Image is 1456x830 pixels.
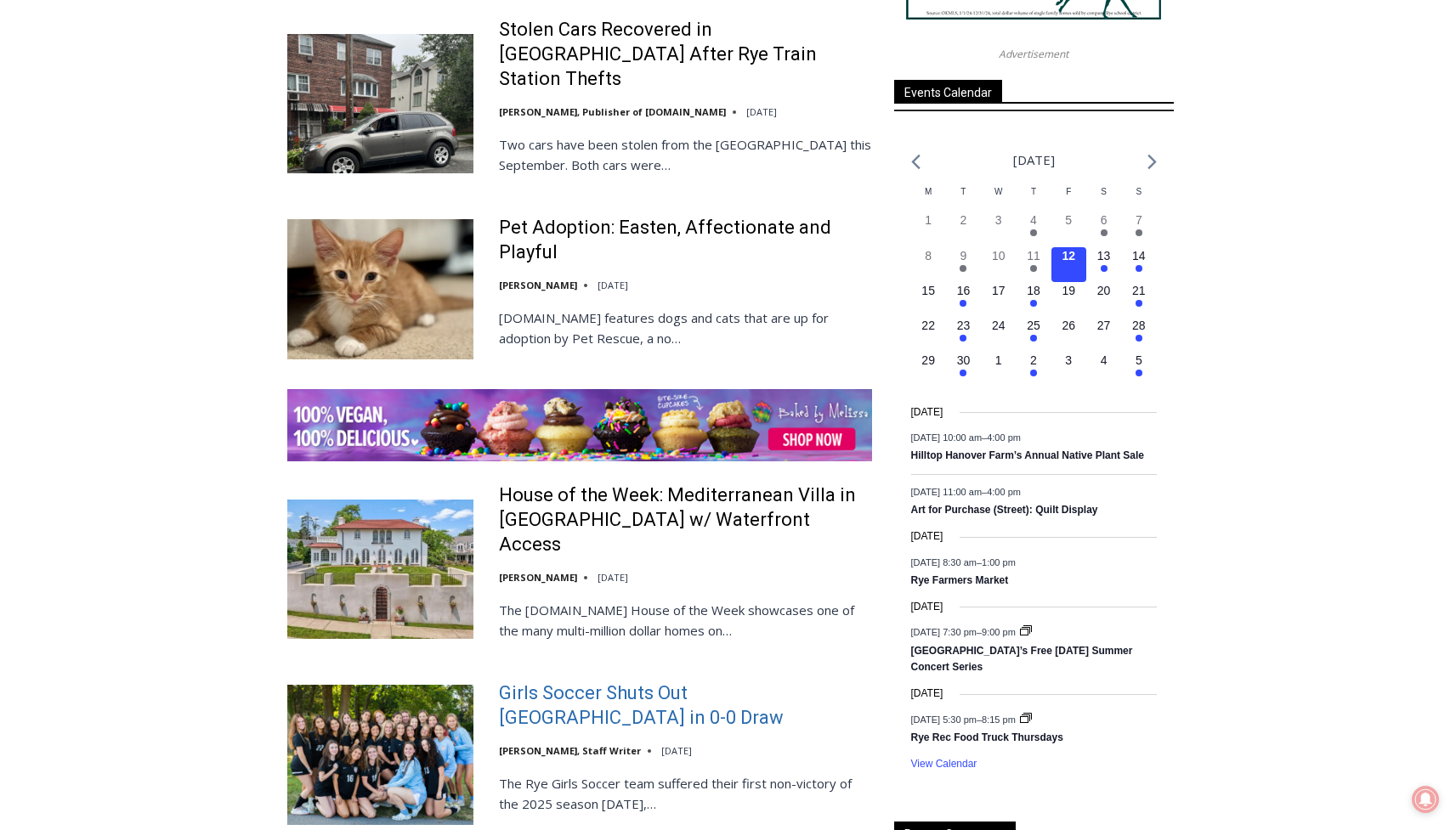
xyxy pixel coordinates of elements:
[429,1,803,165] div: "We would have speakers with experience in local journalism speak to us about their experiences a...
[960,213,967,227] time: 2
[1016,352,1051,387] button: 2 Has events
[925,213,932,227] time: 1
[1147,154,1157,170] a: Next month
[911,714,1018,724] time: –
[911,627,977,637] span: [DATE] 7:30 pm
[1062,249,1075,263] time: 12
[911,247,946,282] button: 8
[981,185,1016,212] div: Wednesday
[1101,265,1108,272] em: Has events
[1016,185,1051,212] div: Thursday
[911,714,977,724] span: [DATE] 5:30 pm
[911,352,946,387] button: 29
[946,212,981,246] button: 2
[287,34,473,173] img: Stolen Cars Recovered in Bronx After Rye Train Station Thefts
[1027,284,1040,297] time: 18
[994,187,1002,196] span: W
[982,714,1016,724] span: 8:15 pm
[987,432,1021,443] span: 4:00 pm
[1136,187,1142,196] span: S
[992,284,1006,297] time: 17
[911,599,943,615] time: [DATE]
[1097,284,1111,297] time: 20
[981,282,1016,317] button: 17
[921,284,935,297] time: 15
[1066,187,1071,196] span: F
[499,216,872,264] a: Pet Adoption: Easten, Affectionate and Playful
[287,389,872,461] img: Baked by Melissa
[445,169,788,207] span: Intern @ [DOMAIN_NAME]
[911,317,946,352] button: 22
[499,744,641,757] a: [PERSON_NAME], Staff Writer
[981,247,1016,282] button: 10
[1030,265,1037,272] em: Has events
[982,627,1016,637] span: 9:00 pm
[1132,319,1146,332] time: 28
[911,212,946,246] button: 1
[1065,353,1072,367] time: 3
[499,483,872,556] a: House of the Week: Mediterranean Villa in [GEOGRAPHIC_DATA] w/ Waterfront Access
[1132,249,1146,263] time: 14
[1051,352,1086,387] button: 3
[911,645,1133,675] a: [GEOGRAPHIC_DATA]’s Free [DATE] Summer Concert Series
[911,758,977,771] a: View Calendar
[1030,353,1037,367] time: 2
[911,404,943,421] time: [DATE]
[1097,249,1111,263] time: 13
[175,106,250,203] div: "...watching a master [PERSON_NAME] chef prepare an omakase meal is fascinating dinner theater an...
[1136,265,1142,272] em: Has events
[1136,353,1142,367] time: 5
[1030,335,1037,342] em: Has events
[1051,185,1086,212] div: Friday
[911,185,946,212] div: Monday
[1016,247,1051,282] button: 11 Has events
[190,147,195,164] div: /
[960,300,966,307] em: Has events
[5,175,167,240] span: Open Tues. - Sun. [PHONE_NUMBER]
[178,48,246,143] div: Two by Two Animal Haven & The Nature Company: The Wild World of Animals
[921,353,935,367] time: 29
[992,319,1006,332] time: 24
[995,213,1002,227] time: 3
[1086,247,1121,282] button: 13 Has events
[1086,212,1121,246] button: 6 Has events
[1136,335,1142,342] em: Has events
[925,187,932,196] span: M
[1051,212,1086,246] button: 5
[1016,317,1051,352] button: 25 Has events
[1030,300,1037,307] em: Has events
[499,134,872,175] p: Two cars have been stolen from the [GEOGRAPHIC_DATA] this September. Both cars were…
[1121,247,1156,282] button: 14 Has events
[499,105,726,118] a: [PERSON_NAME], Publisher of [DOMAIN_NAME]
[911,574,1009,588] a: Rye Farmers Market
[925,249,932,263] time: 8
[1051,282,1086,317] button: 19
[1097,319,1111,332] time: 27
[1136,213,1142,227] time: 7
[1030,370,1037,376] em: Has events
[921,319,935,332] time: 22
[960,335,966,342] em: Has events
[960,370,966,376] em: Has events
[981,352,1016,387] button: 1
[1086,317,1121,352] button: 27
[499,681,872,730] a: Girls Soccer Shuts Out [GEOGRAPHIC_DATA] in 0-0 Draw
[1121,185,1156,212] div: Sunday
[1,171,171,212] a: Open Tues. - Sun. [PHONE_NUMBER]
[1121,352,1156,387] button: 5 Has events
[911,154,921,170] a: Previous month
[960,187,966,196] span: T
[987,487,1021,497] span: 4:00 pm
[1065,213,1072,227] time: 5
[911,556,1016,567] time: –
[911,432,983,443] span: [DATE] 10:00 am
[598,571,628,584] time: [DATE]
[1086,282,1121,317] button: 20
[1136,229,1142,236] em: Has events
[911,556,977,567] span: [DATE] 8:30 am
[911,487,983,497] span: [DATE] 11:00 am
[957,284,971,297] time: 16
[911,449,1145,463] a: Hilltop Hanover Farm’s Annual Native Plant Sale
[1132,284,1146,297] time: 21
[981,212,1016,246] button: 3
